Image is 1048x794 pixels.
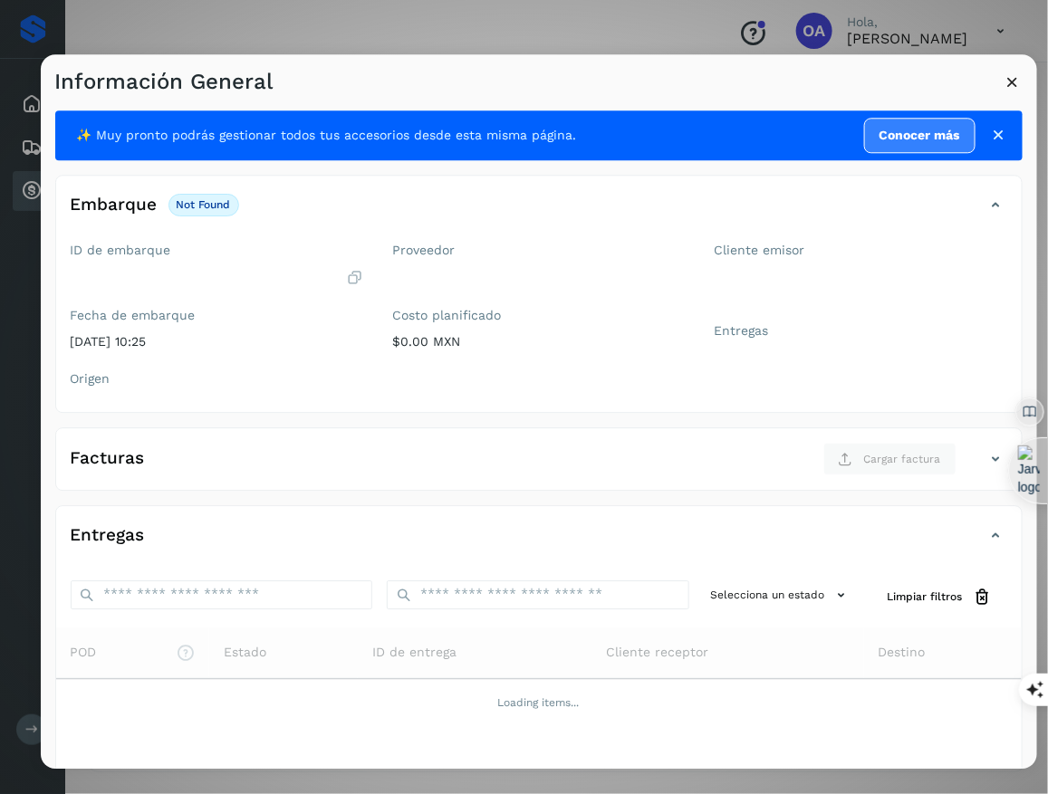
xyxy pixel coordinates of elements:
h4: Embarque [71,195,158,215]
span: Estado [224,644,266,663]
div: Embarquenot found [56,190,1022,235]
td: Loading items... [56,680,1022,727]
span: Destino [879,644,926,663]
p: [DATE] 10:25 [71,334,363,349]
span: ✨ Muy pronto podrás gestionar todos tus accesorios desde esta misma página. [77,126,577,145]
span: ID de entrega [372,644,457,663]
label: ID de embarque [71,243,363,258]
span: Cargar factura [864,451,941,467]
label: Origen [71,371,363,387]
div: Entregas [56,521,1022,566]
span: Cliente receptor [606,644,708,663]
label: Costo planificado [392,309,685,324]
h3: Información General [55,69,274,95]
p: not found [177,199,231,212]
button: Limpiar filtros [873,580,1007,614]
button: Selecciona un estado [704,580,859,610]
span: Limpiar filtros [888,588,963,605]
label: Fecha de embarque [71,309,363,324]
p: $0.00 MXN [392,334,685,349]
a: Conocer más [864,118,976,153]
h4: Facturas [71,449,145,470]
label: Entregas [714,323,1006,339]
label: Proveedor [392,243,685,258]
button: Cargar factura [823,443,957,475]
h4: Entregas [71,526,145,547]
label: Cliente emisor [714,243,1006,258]
div: FacturasCargar factura [56,443,1022,490]
span: POD [71,644,196,663]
